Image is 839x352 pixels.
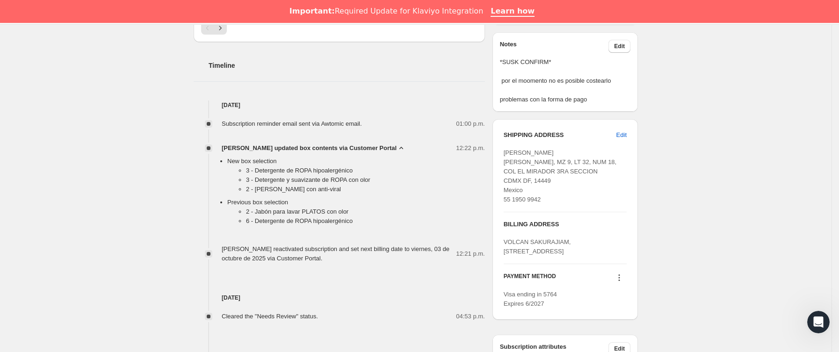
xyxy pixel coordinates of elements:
[201,22,477,35] nav: Paginación
[214,22,227,35] button: Siguiente
[614,43,625,50] span: Edit
[209,61,485,70] h2: Timeline
[500,57,630,104] span: *SUSK CONFIRM* por el moomento no es posible costearlo problemas con la forma de pago
[611,128,632,143] button: Edit
[504,273,556,285] h3: PAYMENT METHOD
[289,7,483,16] div: Required Update for Klaviyo Integration
[222,144,406,153] button: [PERSON_NAME] updated box contents via Customer Portal
[246,166,485,175] li: 3 - Detergente de ROPA hipoalergénico
[456,249,485,259] span: 12:21 p.m.
[456,144,485,153] span: 12:22 p.m.
[504,291,557,307] span: Visa ending in 5764 Expires 6/2027
[500,40,609,53] h3: Notes
[456,312,485,321] span: 04:53 p.m.
[246,216,485,226] li: 6 - Detergente de ROPA hipoalergénico
[504,130,616,140] h3: SHIPPING ADDRESS
[616,130,627,140] span: Edit
[289,7,335,15] b: Important:
[222,245,449,262] span: [PERSON_NAME] reactivated subscription and set next billing date to viernes, 03 de octubre de 202...
[456,119,485,129] span: 01:00 p.m.
[222,144,397,153] span: [PERSON_NAME] updated box contents via Customer Portal
[227,157,485,198] li: New box selection
[246,185,485,194] li: 2 - [PERSON_NAME] con anti-viral
[246,207,485,216] li: 2 - Jabón para lavar PLATOS con olor
[222,313,318,320] span: Cleared the "Needs Review" status.
[608,40,630,53] button: Edit
[504,238,571,255] span: VOLCAN SAKURAJIAM, [STREET_ADDRESS]
[246,175,485,185] li: 3 - Detergente y suavizante de ROPA con olor
[194,293,485,302] h4: [DATE]
[807,311,830,333] iframe: Intercom live chat
[194,101,485,110] h4: [DATE]
[222,120,362,127] span: Subscription reminder email sent via Awtomic email.
[504,220,627,229] h3: BILLING ADDRESS
[504,149,617,203] span: [PERSON_NAME] [PERSON_NAME], MZ 9, LT 32, NUM 18, COL EL MIRADOR 3RA SECCION CDMX DF, 14449 Mexic...
[227,198,485,230] li: Previous box selection
[491,7,535,17] a: Learn how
